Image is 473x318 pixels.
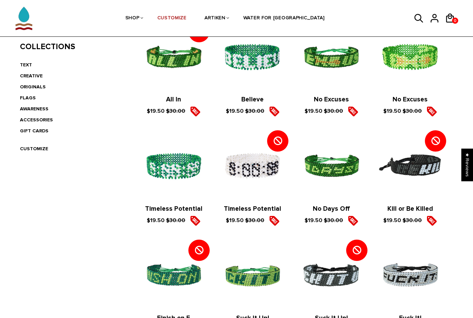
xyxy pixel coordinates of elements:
a: CREATIVE [20,73,43,79]
a: WATER FOR [GEOGRAPHIC_DATA] [243,0,325,37]
img: sale5.png [269,216,279,226]
a: SHOP [125,0,140,37]
s: $30.00 [245,107,264,114]
s: $30.00 [324,217,343,224]
img: sale5.png [190,106,200,117]
a: Timeless Potential [145,205,202,213]
img: sale5.png [348,106,358,117]
span: $19.50 [383,217,401,224]
a: CUSTOMIZE [157,0,187,37]
img: sale5.png [427,216,437,226]
a: TEXT [20,62,32,68]
a: Kill or Be Killed [387,205,433,213]
a: CUSTOMIZE [20,146,48,152]
img: sale5.png [269,106,279,117]
a: ARTIKEN [205,0,225,37]
s: $30.00 [245,217,264,224]
s: $30.00 [403,107,422,114]
span: $19.50 [305,217,322,224]
a: Timeless Potential [224,205,281,213]
span: $19.50 [305,107,322,114]
s: $30.00 [166,217,185,224]
s: $30.00 [324,107,343,114]
a: GIFT CARDS [20,128,48,134]
span: $19.50 [226,107,244,114]
a: Believe [241,96,264,103]
span: $19.50 [383,107,401,114]
s: $30.00 [403,217,422,224]
span: $19.50 [226,217,244,224]
a: AWARENESS [20,106,48,112]
span: $19.50 [147,107,165,114]
span: 0 [452,17,458,25]
h3: Collections [20,42,121,52]
span: $19.50 [147,217,165,224]
a: 0 [452,18,458,24]
a: FLAGS [20,95,36,101]
a: No Days Off [313,205,350,213]
div: Click to open Judge.me floating reviews tab [461,149,473,181]
img: sale5.png [190,216,200,226]
a: ACCESSORIES [20,117,53,123]
a: All In [166,96,181,103]
a: No Excuses [314,96,349,103]
img: sale5.png [348,216,358,226]
a: ORIGINALS [20,84,46,90]
a: No Excuses [393,96,428,103]
s: $30.00 [166,107,185,114]
img: sale5.png [427,106,437,117]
